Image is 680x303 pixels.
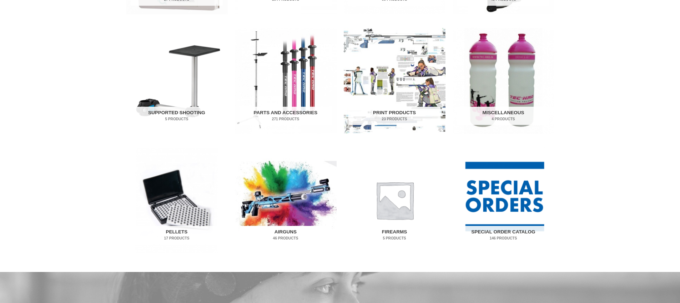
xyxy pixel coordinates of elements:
[126,147,228,253] img: Pellets
[131,107,223,125] h2: Supported Shooting
[235,28,337,134] a: Visit product category Parts and Accessories
[235,28,337,134] img: Parts and Accessories
[457,226,549,244] h2: Special Order Catalog
[126,147,228,253] a: Visit product category Pellets
[235,147,337,253] a: Visit product category Airguns
[348,226,440,244] h2: Firearms
[457,116,549,122] mark: 4 Products
[344,147,445,253] img: Firearms
[131,226,223,244] h2: Pellets
[240,226,332,244] h2: Airguns
[453,28,554,134] a: Visit product category Miscellaneous
[240,107,332,125] h2: Parts and Accessories
[344,28,445,134] img: Print Products
[344,28,445,134] a: Visit product category Print Products
[240,116,332,122] mark: 271 Products
[348,236,440,241] mark: 5 Products
[457,236,549,241] mark: 146 Products
[453,147,554,253] img: Special Order Catalog
[126,28,228,134] a: Visit product category Supported Shooting
[453,147,554,253] a: Visit product category Special Order Catalog
[457,107,549,125] h2: Miscellaneous
[131,236,223,241] mark: 17 Products
[348,116,440,122] mark: 23 Products
[348,107,440,125] h2: Print Products
[235,147,337,253] img: Airguns
[126,28,228,134] img: Supported Shooting
[453,28,554,134] img: Miscellaneous
[344,147,445,253] a: Visit product category Firearms
[131,116,223,122] mark: 5 Products
[240,236,332,241] mark: 46 Products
